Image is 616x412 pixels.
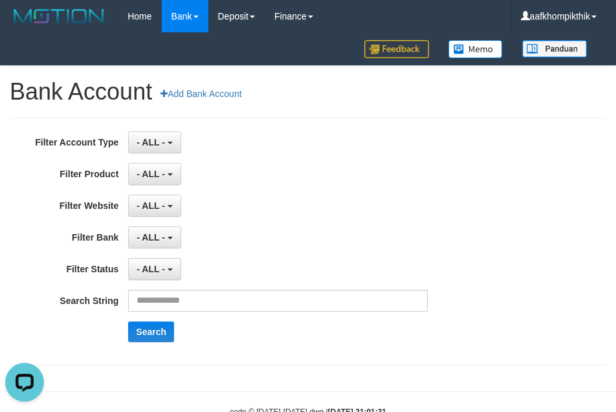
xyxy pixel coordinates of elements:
img: Button%20Memo.svg [448,40,503,58]
button: - ALL - [128,258,181,280]
button: - ALL - [128,226,181,248]
img: Feedback.jpg [364,40,429,58]
button: - ALL - [128,131,181,153]
button: Open LiveChat chat widget [5,5,44,44]
button: - ALL - [128,195,181,217]
a: Add Bank Account [152,83,250,105]
button: Search [128,321,174,342]
button: - ALL - [128,163,181,185]
img: panduan.png [522,40,587,58]
span: - ALL - [137,264,165,274]
span: - ALL - [137,201,165,211]
span: - ALL - [137,137,165,147]
h1: Bank Account [10,79,606,105]
span: - ALL - [137,232,165,243]
img: MOTION_logo.png [10,6,108,26]
span: - ALL - [137,169,165,179]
